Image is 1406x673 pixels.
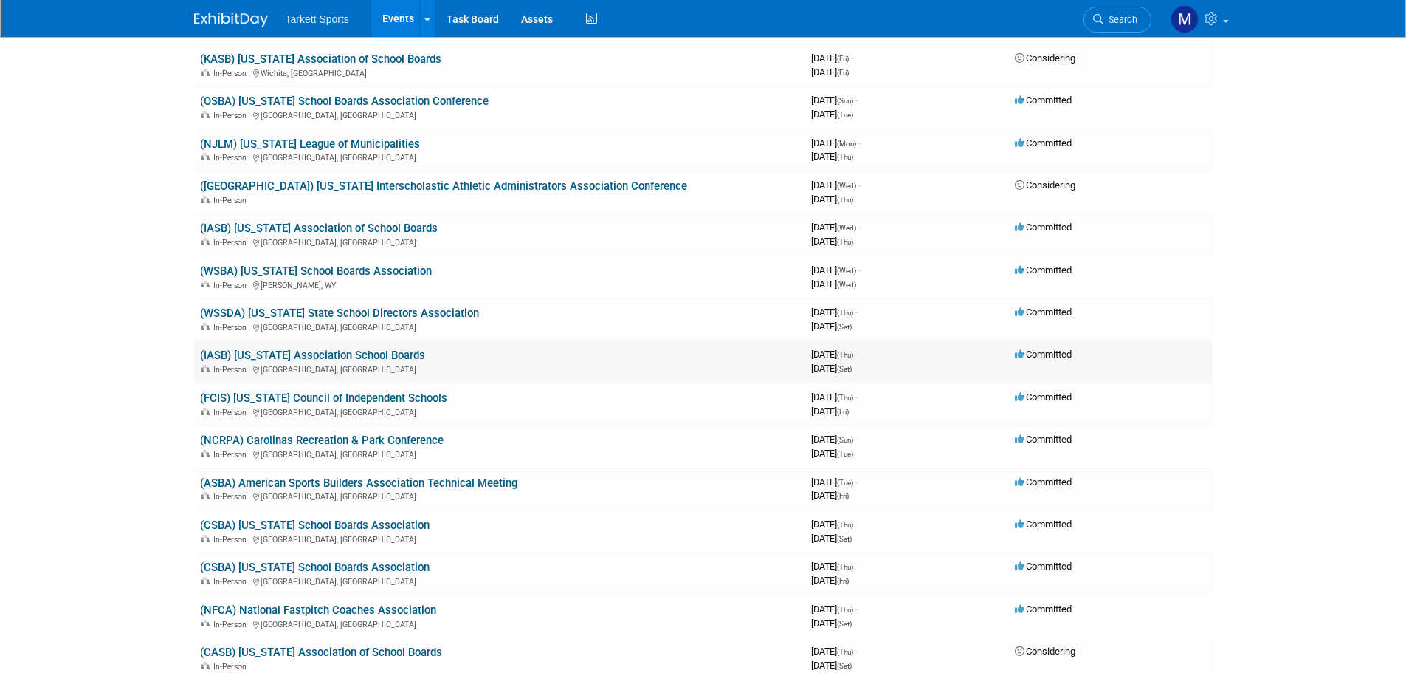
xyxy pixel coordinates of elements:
span: - [858,137,861,148]
span: In-Person [213,408,251,417]
div: [GEOGRAPHIC_DATA], [GEOGRAPHIC_DATA] [200,151,799,163]
span: In-Person [213,323,251,332]
img: In-Person Event [201,408,210,415]
span: - [858,222,861,233]
span: - [851,52,853,64]
span: Committed [1015,264,1072,276]
span: - [855,307,858,318]
span: - [855,95,858,106]
a: (WSBA) [US_STATE] School Boards Association [200,264,432,278]
img: In-Person Event [201,69,210,76]
span: [DATE] [811,392,858,403]
span: In-Person [213,69,251,78]
span: - [855,434,858,445]
span: [DATE] [811,66,849,78]
a: ([GEOGRAPHIC_DATA]) [US_STATE] Interscholastic Athletic Administrators Association Conference [200,180,687,193]
img: In-Person Event [201,153,210,160]
a: (FCIS) [US_STATE] Council of Independent Schools [200,392,447,405]
span: - [855,646,858,657]
a: (NJLM) [US_STATE] League of Municipalities [200,137,420,151]
span: (Tue) [837,479,853,487]
div: [GEOGRAPHIC_DATA], [GEOGRAPHIC_DATA] [200,618,799,629]
span: (Sat) [837,620,852,628]
a: Search [1083,7,1151,33]
span: (Wed) [837,224,856,232]
span: [DATE] [811,236,853,247]
span: (Thu) [837,648,853,656]
span: [DATE] [811,321,852,332]
span: [DATE] [811,406,849,417]
span: [DATE] [811,109,853,120]
span: (Thu) [837,351,853,359]
div: [GEOGRAPHIC_DATA], [GEOGRAPHIC_DATA] [200,490,799,502]
span: (Fri) [837,492,849,500]
span: - [858,264,861,276]
img: In-Person Event [201,281,210,288]
a: (NCRPA) Carolinas Recreation & Park Conference [200,434,444,447]
span: Committed [1015,349,1072,360]
img: In-Person Event [201,535,210,542]
span: [DATE] [811,660,852,671]
span: - [855,519,858,530]
a: (KASB) [US_STATE] Association of School Boards [200,52,441,66]
a: (CSBA) [US_STATE] School Boards Association [200,519,430,532]
span: [DATE] [811,533,852,544]
span: - [855,561,858,572]
span: - [858,180,861,191]
img: In-Person Event [201,492,210,499]
a: (CSBA) [US_STATE] School Boards Association [200,561,430,574]
span: Considering [1015,52,1075,64]
a: (IASB) [US_STATE] Association of School Boards [200,222,438,235]
span: [DATE] [811,561,858,572]
span: Committed [1015,307,1072,318]
span: [DATE] [811,575,849,586]
span: Considering [1015,180,1075,191]
div: [GEOGRAPHIC_DATA], [GEOGRAPHIC_DATA] [200,448,799,460]
span: Committed [1015,392,1072,403]
div: [GEOGRAPHIC_DATA], [GEOGRAPHIC_DATA] [200,109,799,120]
span: (Sun) [837,436,853,444]
div: [GEOGRAPHIC_DATA], [GEOGRAPHIC_DATA] [200,406,799,417]
span: (Fri) [837,577,849,585]
span: Committed [1015,476,1072,488]
span: [DATE] [811,264,861,276]
span: - [855,476,858,488]
span: In-Person [213,153,251,163]
span: Committed [1015,561,1072,572]
span: (Thu) [837,153,853,161]
span: [DATE] [811,646,858,657]
span: (Thu) [837,606,853,614]
span: Committed [1015,222,1072,233]
img: In-Person Event [201,577,210,584]
span: (Tue) [837,450,853,458]
span: Considering [1015,646,1075,657]
span: In-Person [213,238,251,247]
span: (Sun) [837,97,853,105]
span: In-Person [213,365,251,375]
span: [DATE] [811,180,861,191]
span: (Thu) [837,238,853,246]
span: - [855,349,858,360]
span: [DATE] [811,448,853,459]
img: In-Person Event [201,323,210,330]
span: Committed [1015,604,1072,615]
img: megan powell [1171,5,1199,33]
span: [DATE] [811,151,853,162]
span: (Thu) [837,394,853,402]
a: (NFCA) National Fastpitch Coaches Association [200,604,436,617]
a: (ASBA) American Sports Builders Association Technical Meeting [200,476,517,490]
div: [GEOGRAPHIC_DATA], [GEOGRAPHIC_DATA] [200,321,799,332]
a: (OSBA) [US_STATE] School Boards Association Conference [200,95,489,108]
img: In-Person Event [201,238,210,245]
span: (Tue) [837,111,853,119]
span: (Sat) [837,365,852,373]
span: (Thu) [837,196,853,204]
span: (Wed) [837,267,856,275]
span: (Thu) [837,521,853,529]
div: Wichita, [GEOGRAPHIC_DATA] [200,66,799,78]
span: Committed [1015,434,1072,445]
span: (Fri) [837,55,849,63]
span: Committed [1015,519,1072,530]
span: [DATE] [811,490,849,501]
img: ExhibitDay [194,13,268,27]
